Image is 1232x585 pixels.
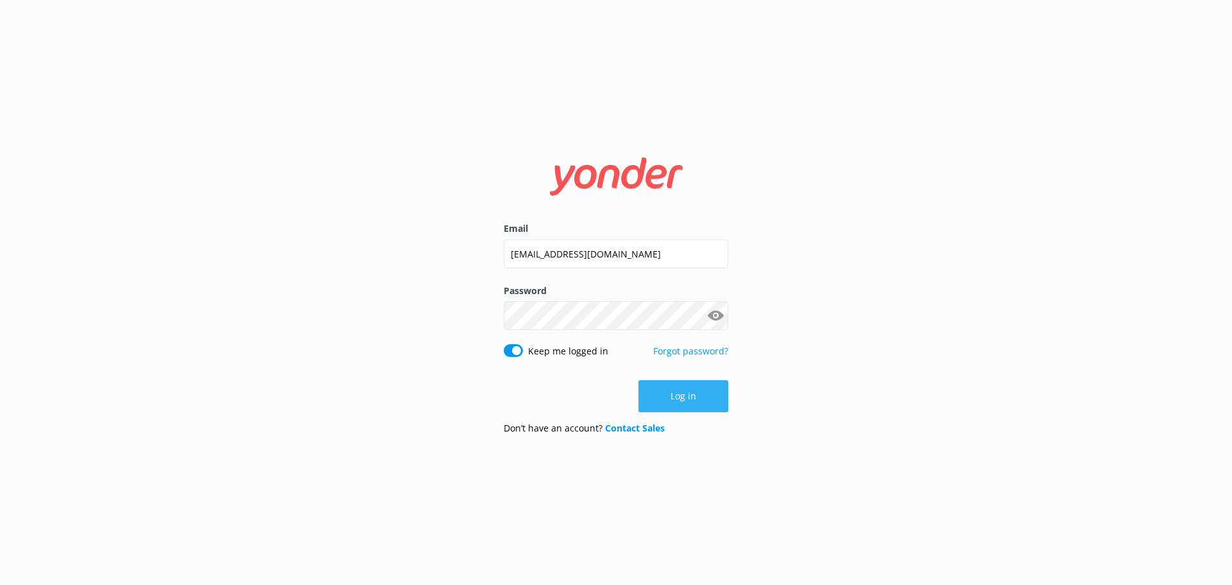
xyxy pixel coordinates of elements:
label: Email [504,222,728,236]
button: Log in [638,380,728,412]
input: user@emailaddress.com [504,240,728,268]
a: Contact Sales [605,422,665,434]
p: Don’t have an account? [504,421,665,435]
label: Password [504,284,728,298]
button: Show password [703,303,728,329]
label: Keep me logged in [528,344,608,358]
a: Forgot password? [653,345,728,357]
